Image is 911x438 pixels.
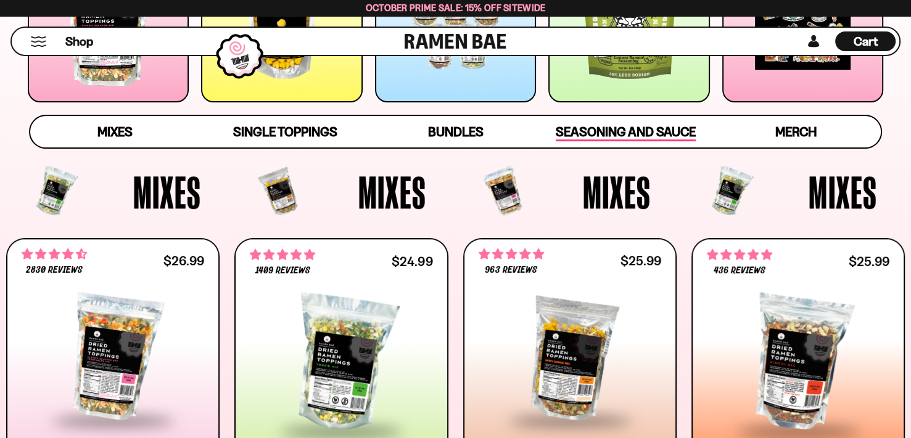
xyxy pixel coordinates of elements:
span: 4.75 stars [479,246,544,262]
button: Mobile Menu Trigger [30,36,47,47]
span: Mixes [97,124,133,139]
span: 4.68 stars [22,246,87,262]
span: October Prime Sale: 15% off Sitewide [366,2,546,14]
a: Mixes [30,116,200,147]
span: Mixes [809,169,876,215]
span: 4.76 stars [250,247,315,263]
span: Mixes [583,169,651,215]
a: Single Toppings [200,116,371,147]
a: Merch [711,116,881,147]
span: Bundles [427,124,483,139]
a: Shop [65,31,93,51]
a: Seasoning and Sauce [540,116,711,147]
div: $25.99 [620,255,661,267]
span: 2830 reviews [26,265,83,275]
a: Bundles [371,116,541,147]
span: Merch [775,124,817,139]
div: $25.99 [849,255,889,267]
div: Cart [835,28,896,55]
span: Single Toppings [233,124,337,139]
span: Mixes [358,169,426,215]
span: Cart [854,34,878,49]
span: Mixes [133,169,201,215]
div: $26.99 [163,255,204,267]
span: 1409 reviews [255,266,310,276]
span: Seasoning and Sauce [556,124,696,141]
span: 4.76 stars [707,247,772,263]
span: Shop [65,33,93,50]
span: 963 reviews [485,265,537,275]
span: 436 reviews [714,266,765,276]
div: $24.99 [392,255,432,267]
